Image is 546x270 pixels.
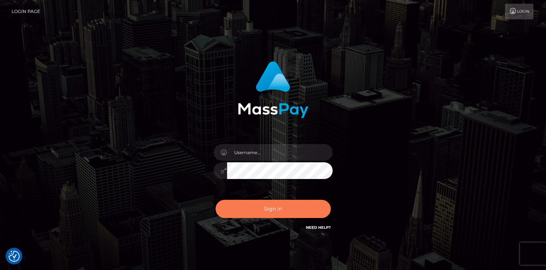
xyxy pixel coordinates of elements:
a: Login [505,4,533,19]
a: Need Help? [306,225,331,230]
button: Consent Preferences [9,251,20,262]
img: Revisit consent button [9,251,20,262]
a: Login Page [12,4,40,19]
img: MassPay Login [238,61,308,118]
input: Username... [227,144,333,161]
button: Sign in [216,200,331,218]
